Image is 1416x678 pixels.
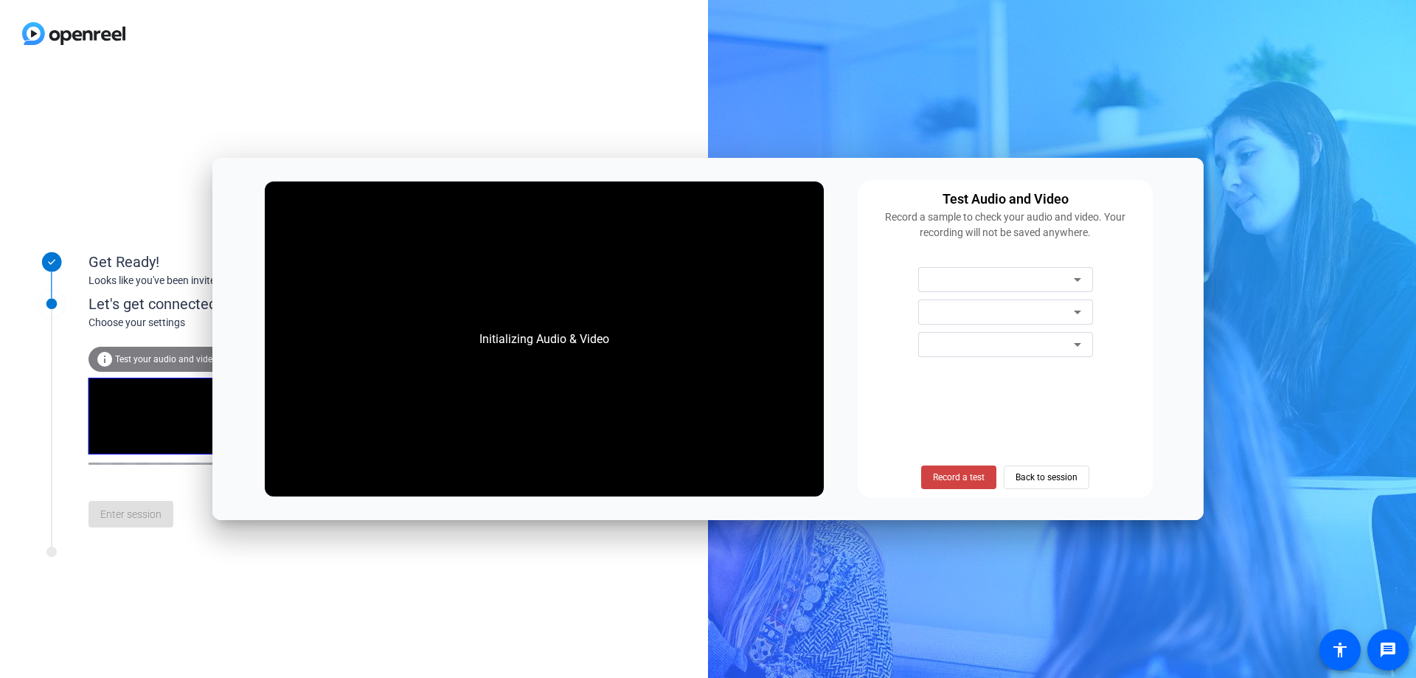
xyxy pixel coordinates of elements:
[1331,641,1349,659] mat-icon: accessibility
[96,350,114,368] mat-icon: info
[465,316,624,363] div: Initializing Audio & Video
[88,251,383,273] div: Get Ready!
[943,189,1069,210] div: Test Audio and Video
[88,293,414,315] div: Let's get connected.
[115,354,218,364] span: Test your audio and video
[1016,463,1077,491] span: Back to session
[933,471,985,484] span: Record a test
[88,273,383,288] div: Looks like you've been invited to join
[1379,641,1397,659] mat-icon: message
[88,315,414,331] div: Choose your settings
[867,210,1144,241] div: Record a sample to check your audio and video. Your recording will not be saved anywhere.
[921,466,996,489] button: Record a test
[1004,466,1089,489] button: Back to session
